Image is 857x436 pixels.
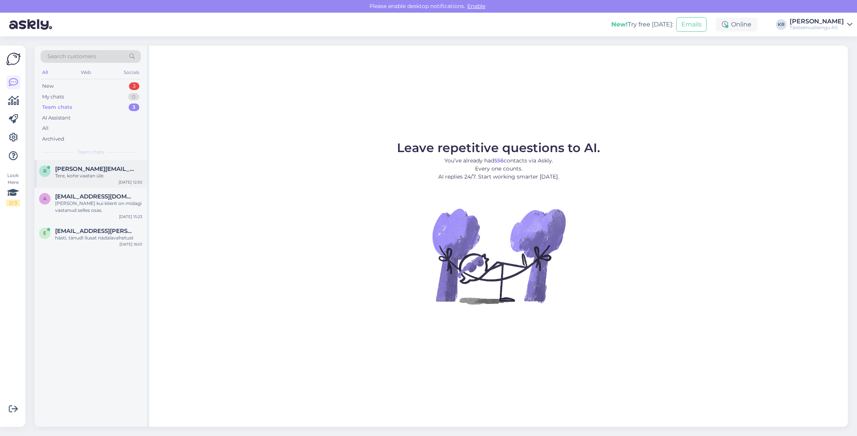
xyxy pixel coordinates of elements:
[47,52,96,61] span: Search customers
[42,93,64,101] div: My chats
[790,18,844,25] div: [PERSON_NAME]
[494,157,504,164] b: 556
[42,82,54,90] div: New
[78,149,104,156] span: Team chats
[41,67,49,77] div: All
[42,114,70,122] div: AI Assistant
[129,82,139,90] div: 3
[119,214,142,220] div: [DATE] 15:23
[43,196,47,202] span: a
[42,135,64,143] div: Archived
[55,172,142,179] div: Tere, kohe vaatan üle.
[790,18,852,31] a: [PERSON_NAME]Täisteenusliisingu AS
[397,157,600,181] p: You’ve already had contacts via Askly. Every one counts. AI replies 24/7. Start working smarter [...
[55,234,142,241] div: hästi, tänud! ilusat nädalavahetust
[430,187,568,325] img: No Chat active
[55,166,135,172] span: robert.afontsikov@tele2.com
[43,230,46,236] span: e
[43,168,47,174] span: r
[129,103,139,111] div: 3
[55,200,142,214] div: [PERSON_NAME] kui klient on midagi vastanud selles osas.
[119,241,142,247] div: [DATE] 16:01
[716,18,757,31] div: Online
[42,103,72,111] div: Team chats
[676,17,707,32] button: Emails
[55,193,135,200] span: anett.voorel@tele2.com
[119,179,142,185] div: [DATE] 12:50
[55,228,135,234] span: eva.marie.kutsar@tele2.com
[6,172,20,207] div: Look Here
[611,20,673,29] div: Try free [DATE]:
[790,25,844,31] div: Täisteenusliisingu AS
[611,21,628,28] b: New!
[122,67,141,77] div: Socials
[776,19,787,30] div: KR
[6,200,20,207] div: 2 / 3
[42,125,49,132] div: All
[79,67,93,77] div: Web
[465,3,488,10] span: Enable
[128,93,139,101] div: 0
[397,140,600,155] span: Leave repetitive questions to AI.
[6,52,21,66] img: Askly Logo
